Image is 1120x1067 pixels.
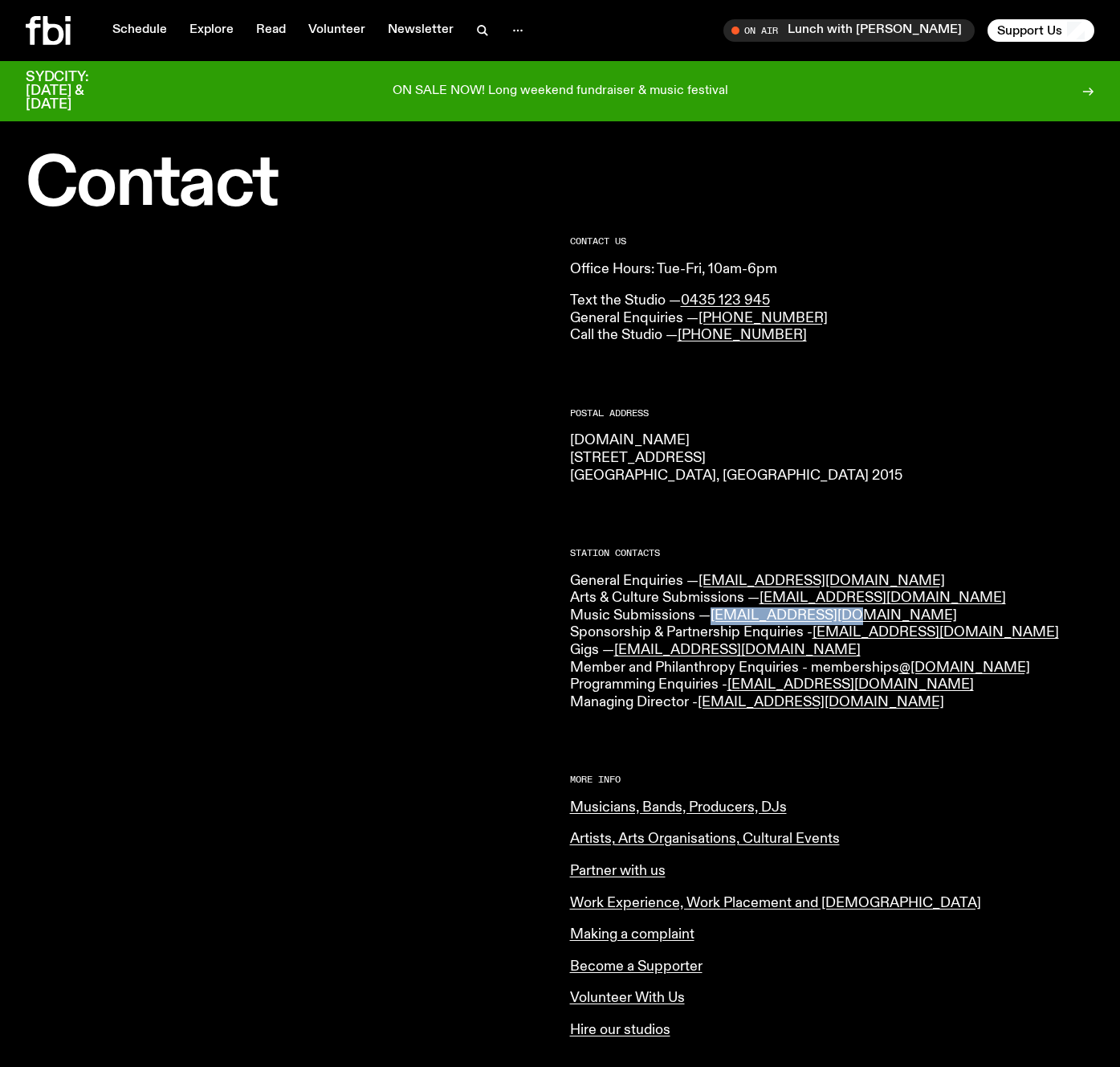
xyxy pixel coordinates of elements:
[570,237,1095,246] h2: CONTACT US
[727,677,974,692] a: [EMAIL_ADDRESS][DOMAIN_NAME]
[698,574,945,588] a: [EMAIL_ADDRESS][DOMAIN_NAME]
[723,19,975,42] button: On AirLunch with [PERSON_NAME]
[246,19,295,42] a: Read
[614,643,861,657] a: [EMAIL_ADDRESS][DOMAIN_NAME]
[393,84,728,99] p: ON SALE NOW! Long weekend fundraiser & music festival
[570,573,1095,712] p: General Enquiries — Arts & Culture Submissions — Music Submissions — Sponsorship & Partnership En...
[570,927,694,942] a: Making a complaint
[698,695,944,709] a: [EMAIL_ADDRESS][DOMAIN_NAME]
[698,311,828,325] a: [PHONE_NUMBER]
[711,608,957,623] a: [EMAIL_ADDRESS][DOMAIN_NAME]
[570,549,1095,558] h2: Station Contacts
[988,19,1094,42] button: Support Us
[899,660,1030,675] a: @[DOMAIN_NAME]
[103,19,177,42] a: Schedule
[570,409,1095,418] h2: Postal Address
[299,19,375,42] a: Volunteer
[570,864,666,878] a: Partner with us
[570,959,703,974] a: Become a Supporter
[681,293,770,308] a: 0435 123 945
[570,800,787,815] a: Musicians, Bands, Producers, DJs
[760,591,1006,605] a: [EMAIL_ADDRESS][DOMAIN_NAME]
[570,261,1095,279] p: Office Hours: Tue-Fri, 10am-6pm
[378,19,463,42] a: Newsletter
[26,71,128,112] h3: SYDCITY: [DATE] & [DATE]
[570,896,981,910] a: Work Experience, Work Placement and [DEMOGRAPHIC_DATA]
[570,832,840,846] a: Artists, Arts Organisations, Cultural Events
[570,991,685,1005] a: Volunteer With Us
[813,625,1059,640] a: [EMAIL_ADDRESS][DOMAIN_NAME]
[570,775,1095,784] h2: More Info
[26,153,551,218] h1: Contact
[997,23,1062,38] span: Support Us
[570,1023,670,1037] a: Hire our studios
[570,292,1095,345] p: Text the Studio — General Enquiries — Call the Studio —
[180,19,243,42] a: Explore
[570,432,1095,484] p: [DOMAIN_NAME] [STREET_ADDRESS] [GEOGRAPHIC_DATA], [GEOGRAPHIC_DATA] 2015
[678,328,807,342] a: [PHONE_NUMBER]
